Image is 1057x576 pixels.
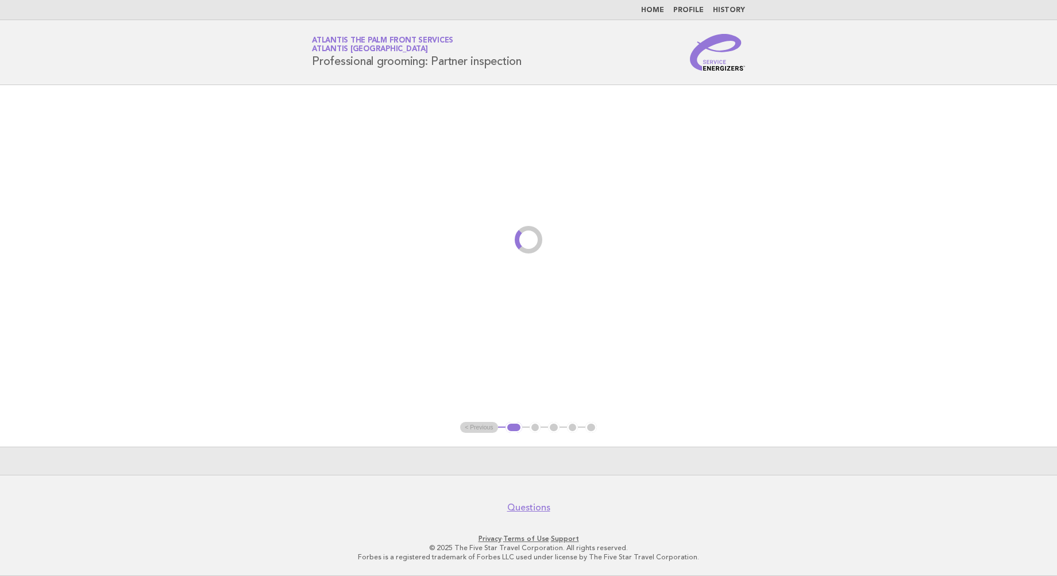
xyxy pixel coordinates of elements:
img: Service Energizers [690,34,745,71]
h1: Professional grooming: Partner inspection [312,37,522,67]
a: Atlantis The Palm Front ServicesAtlantis [GEOGRAPHIC_DATA] [312,37,453,53]
a: Home [641,7,664,14]
a: History [713,7,745,14]
a: Support [551,535,579,543]
p: Forbes is a registered trademark of Forbes LLC used under license by The Five Star Travel Corpora... [177,552,880,562]
a: Privacy [479,535,502,543]
a: Questions [507,502,550,513]
span: Atlantis [GEOGRAPHIC_DATA] [312,46,428,53]
a: Terms of Use [503,535,549,543]
p: · · [177,534,880,543]
a: Profile [673,7,704,14]
p: © 2025 The Five Star Travel Corporation. All rights reserved. [177,543,880,552]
